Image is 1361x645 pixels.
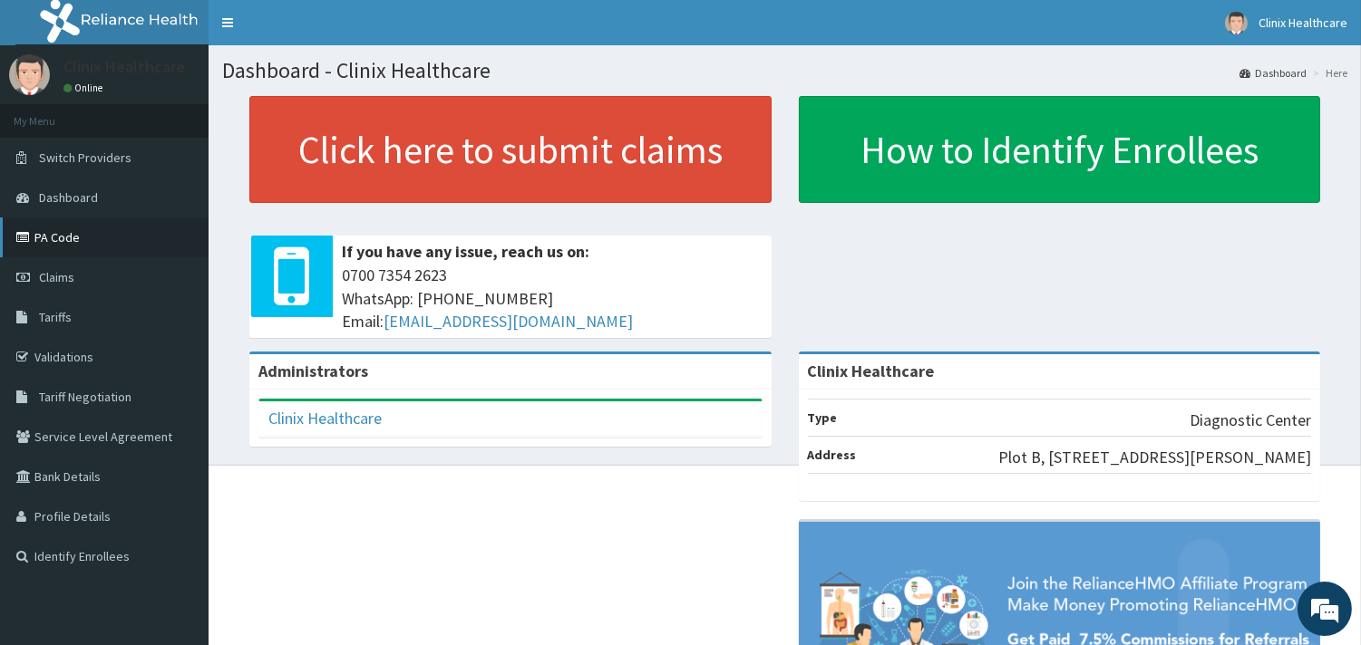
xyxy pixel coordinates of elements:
[63,59,185,75] p: Clinix Healthcare
[342,264,763,333] span: 0700 7354 2623 WhatsApp: [PHONE_NUMBER] Email:
[342,241,589,262] b: If you have any issue, reach us on:
[39,149,131,166] span: Switch Providers
[1259,14,1347,31] span: Clinix Healthcare
[39,309,72,325] span: Tariffs
[808,361,935,381] strong: Clinix Healthcare
[39,269,74,285] span: Claims
[39,389,131,405] span: Tariff Negotiation
[1225,12,1248,34] img: User Image
[1239,65,1307,81] a: Dashboard
[1308,65,1347,81] li: Here
[63,82,107,94] a: Online
[384,311,633,332] a: [EMAIL_ADDRESS][DOMAIN_NAME]
[998,446,1311,469] p: Plot B, [STREET_ADDRESS][PERSON_NAME]
[39,189,98,206] span: Dashboard
[268,408,382,428] a: Clinix Healthcare
[9,54,50,95] img: User Image
[249,96,772,203] a: Click here to submit claims
[258,361,368,381] b: Administrators
[808,409,838,426] b: Type
[222,59,1347,82] h1: Dashboard - Clinix Healthcare
[799,96,1321,203] a: How to Identify Enrollees
[1190,409,1311,432] p: Diagnostic Center
[808,447,857,463] b: Address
